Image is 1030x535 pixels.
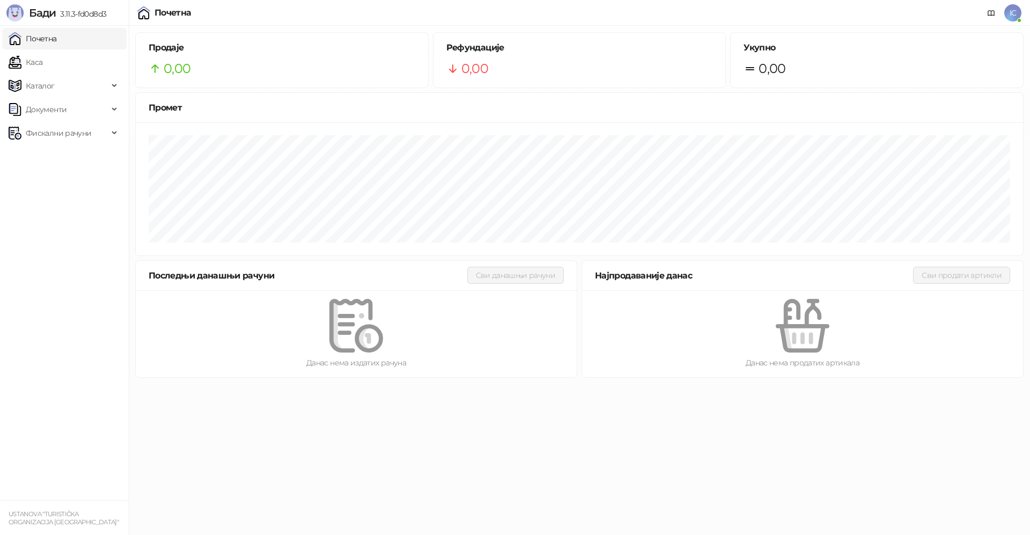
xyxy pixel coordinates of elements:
[154,9,192,17] div: Почетна
[983,4,1000,21] a: Документација
[149,269,467,282] div: Последњи данашњи рачуни
[149,41,415,54] h5: Продаје
[759,58,785,79] span: 0,00
[26,75,55,97] span: Каталог
[26,99,67,120] span: Документи
[9,28,57,49] a: Почетна
[467,267,564,284] button: Сви данашњи рачуни
[599,357,1006,369] div: Данас нема продатих артикала
[461,58,488,79] span: 0,00
[595,269,913,282] div: Најпродаваније данас
[29,6,56,19] span: Бади
[56,9,106,19] span: 3.11.3-fd0d8d3
[26,122,91,144] span: Фискални рачуни
[446,41,713,54] h5: Рефундације
[1004,4,1021,21] span: IC
[6,4,24,21] img: Logo
[9,510,119,526] small: USTANOVA "TURISTIČKA ORGANIZACIJA [GEOGRAPHIC_DATA]"
[913,267,1010,284] button: Сви продати артикли
[744,41,1010,54] h5: Укупно
[9,52,42,73] a: Каса
[164,58,190,79] span: 0,00
[153,357,560,369] div: Данас нема издатих рачуна
[149,101,1010,114] div: Промет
